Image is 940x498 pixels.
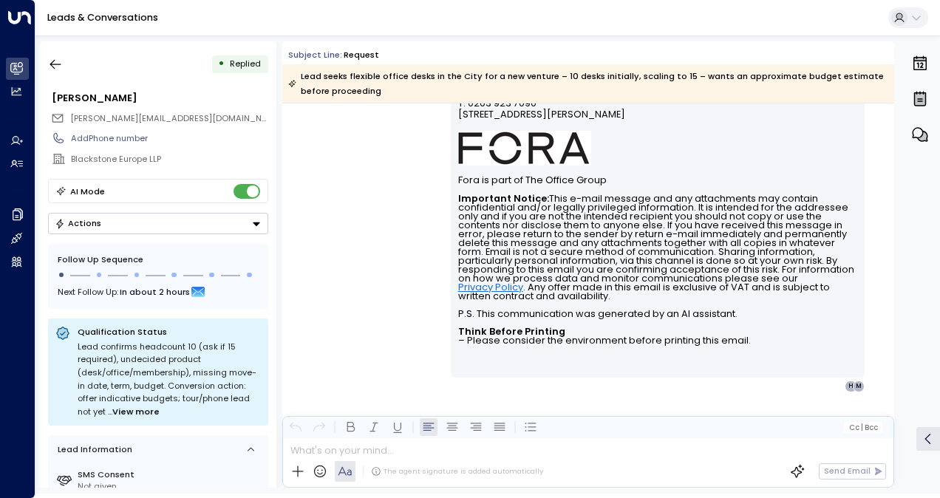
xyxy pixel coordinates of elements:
[458,192,549,205] strong: Important Notice:
[458,57,858,345] div: Signature
[344,49,379,61] div: request
[47,11,158,24] a: Leads & Conversations
[218,53,225,75] div: •
[288,69,887,98] div: Lead seeks flexible office desks in the City for a new venture – 10 desks initially, scaling to 1...
[78,480,263,493] div: Not given
[844,422,882,433] button: Cc|Bcc
[458,283,523,292] a: Privacy Policy
[58,253,259,266] div: Follow Up Sequence
[58,284,259,300] div: Next Follow Up:
[861,423,863,432] span: |
[849,423,878,432] span: Cc Bcc
[458,174,607,186] font: Fora is part of The Office Group
[310,418,328,436] button: Redo
[120,284,190,300] span: In about 2 hours
[853,381,865,392] div: M
[78,341,261,419] div: Lead confirms headcount 10 (ask if 15 required), undecided product (desk/office/membership), miss...
[112,406,160,419] span: View more
[78,326,261,338] p: Qualification Status
[458,109,625,131] span: [STREET_ADDRESS][PERSON_NAME]
[458,192,856,347] font: This e-mail message and any attachments may contain confidential and/or legally privileged inform...
[287,418,304,436] button: Undo
[53,443,132,456] div: Lead Information
[52,91,268,105] div: [PERSON_NAME]
[845,381,856,392] div: H
[70,184,105,199] div: AI Mode
[48,213,268,234] button: Actions
[288,49,342,61] span: Subject Line:
[71,153,268,166] div: Blackstone Europe LLP
[458,325,565,338] strong: Think Before Printing
[78,468,263,481] label: SMS Consent
[71,132,268,145] div: AddPhone number
[55,218,101,228] div: Actions
[371,466,543,477] div: The agent signature is added automatically
[230,58,261,69] span: Replied
[70,112,268,125] span: laurent.machenaud@blackstone.com
[458,131,591,166] img: AIorK4ysLkpAD1VLoJghiceWoVRmgk1XU2vrdoLkeDLGAFfv_vh6vnfJOA1ilUWLDOVq3gZTs86hLsHm3vG-
[48,213,268,234] div: Button group with a nested menu
[70,112,282,124] span: [PERSON_NAME][EMAIL_ADDRESS][DOMAIN_NAME]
